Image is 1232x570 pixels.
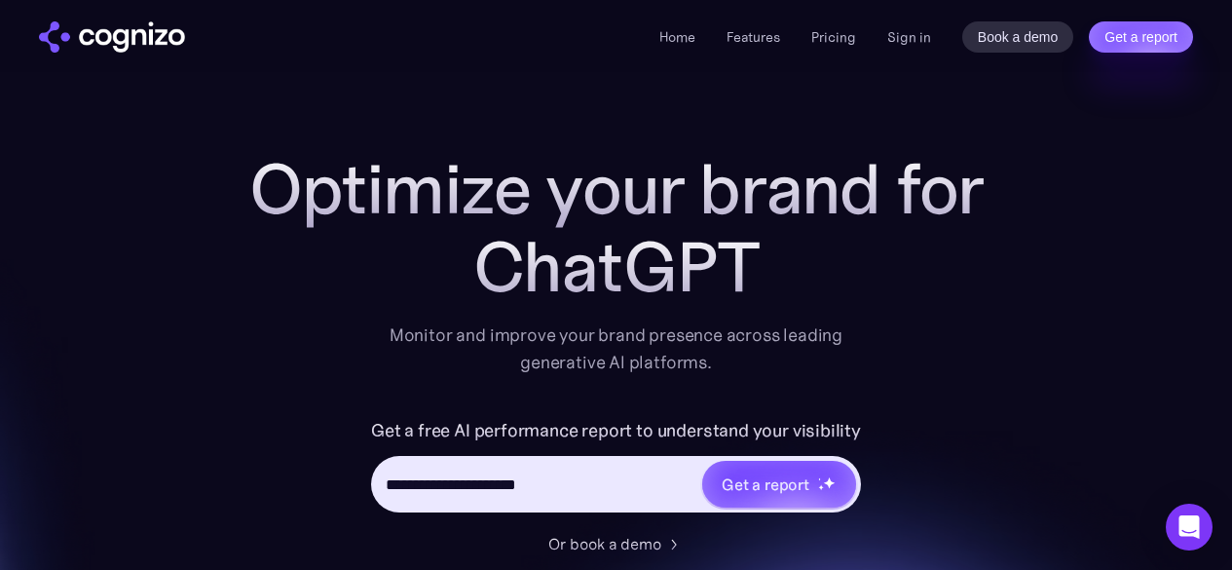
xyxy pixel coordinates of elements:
div: Open Intercom Messenger [1166,504,1213,551]
h1: Optimize your brand for [227,150,1006,228]
label: Get a free AI performance report to understand your visibility [371,415,861,446]
div: Get a report [722,473,809,496]
div: ChatGPT [227,228,1006,306]
a: Book a demo [962,21,1074,53]
form: Hero URL Input Form [371,415,861,522]
a: Home [659,28,695,46]
div: Monitor and improve your brand presence across leading generative AI platforms. [377,322,856,376]
img: star [823,476,836,489]
a: home [39,21,185,53]
a: Sign in [887,25,931,49]
a: Or book a demo [548,532,685,555]
div: Or book a demo [548,532,661,555]
img: star [818,477,821,480]
a: Pricing [811,28,856,46]
a: Get a report [1089,21,1193,53]
img: star [818,484,825,491]
img: cognizo logo [39,21,185,53]
a: Get a reportstarstarstar [700,459,858,510]
a: Features [727,28,780,46]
